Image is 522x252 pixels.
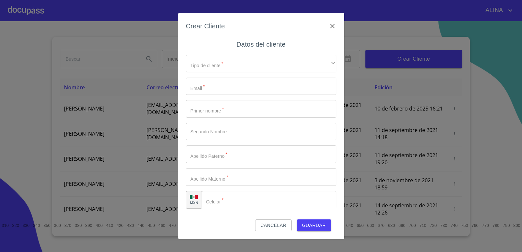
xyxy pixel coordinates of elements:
button: Guardar [297,219,331,231]
button: Cancelar [255,219,291,231]
div: ​ [186,55,336,72]
span: Guardar [302,221,326,230]
p: MXN [190,200,198,205]
h6: Crear Cliente [186,21,225,31]
h6: Datos del cliente [237,39,285,50]
span: Cancelar [260,221,286,230]
img: R93DlvwvvjP9fbrDwZeCRYBHk45OWMq+AAOlFVsxT89f82nwPLnD58IP7+ANJEaWYhP0Tx8kkA0WlQMPQsAAgwAOmBj20AXj6... [190,195,198,200]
